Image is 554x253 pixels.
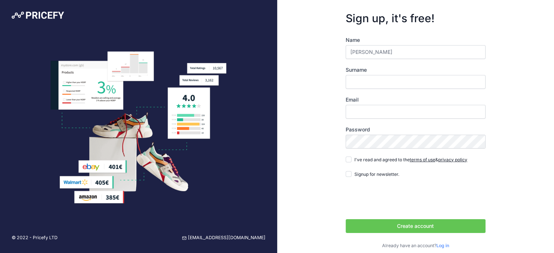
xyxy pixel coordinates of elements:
[346,36,486,44] label: Name
[12,234,58,241] p: © 2022 - Pricefy LTD
[354,171,399,177] span: Signup for newsletter.
[436,243,449,248] a: Log in
[346,242,486,249] p: Already have an account?
[346,96,486,103] label: Email
[182,234,266,241] a: [EMAIL_ADDRESS][DOMAIN_NAME]
[410,157,435,162] a: terms of use
[346,66,486,74] label: Surname
[346,185,456,213] iframe: reCAPTCHA
[12,12,64,19] img: Pricefy
[438,157,467,162] a: privacy policy
[354,157,467,162] span: I've read and agreed to the &
[346,126,486,133] label: Password
[346,219,486,233] button: Create account
[346,12,486,25] h3: Sign up, it's free!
